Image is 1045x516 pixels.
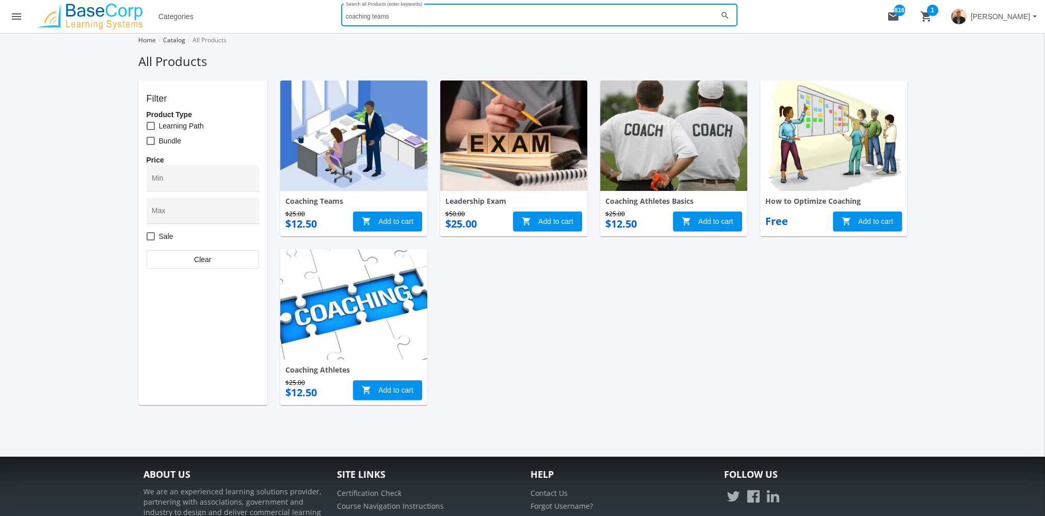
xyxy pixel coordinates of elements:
b: Price [147,156,164,164]
a: Home [138,36,156,44]
div: How to Optimize Coaching [765,196,902,206]
span: Sale [159,230,173,243]
span: Categories [158,7,194,26]
img: product image [600,80,747,191]
img: product image [760,80,907,191]
h4: Help [530,470,709,480]
mat-icon: search [719,10,731,21]
span: Bundle [159,135,182,147]
li: All Products [185,33,227,47]
img: product image [280,80,427,191]
mat-icon: mail [887,10,899,23]
div: $25.00 [445,217,477,232]
span: Add to cart [362,212,413,231]
div: $25.00 [605,212,637,217]
span: Add to cart [842,212,893,231]
div: $12.50 [605,217,637,232]
a: Contact Us [530,488,568,498]
button: Add to cart [353,212,422,231]
h4: Follow Us [724,470,902,480]
button: Add to cart [513,212,582,231]
button: Add to cart [673,212,742,231]
div: Leadership Exam [445,196,582,206]
span: Clear [155,251,251,268]
button: Add to cart [833,212,902,231]
b: Product Type [147,110,192,119]
div: $25.00 [285,212,317,217]
h4: Filter [147,94,259,104]
span: Learning Path [159,120,204,132]
div: $12.50 [285,217,317,232]
span: Add to cart [362,381,413,399]
mat-icon: menu [10,10,23,23]
div: $12.50 [285,385,317,400]
h4: About Us [143,470,321,480]
img: product image [280,249,427,360]
div: Coaching Athletes Basics [605,196,742,206]
mat-icon: shopping_cart [842,212,851,231]
span: [PERSON_NAME] [971,7,1030,26]
mat-icon: shopping_cart [920,10,933,23]
a: Forgot Username? [530,501,593,511]
a: Course Navigation Instructions [337,501,444,511]
img: logo.png [33,4,147,29]
img: product image [440,80,587,191]
button: Clear [147,250,259,269]
a: Certification Check [337,488,401,498]
div: Coaching Athletes [285,365,422,375]
mat-icon: shopping_cart [362,212,372,231]
div: $25.00 [285,380,317,385]
button: Add to cart [353,380,422,400]
span: Add to cart [682,212,733,231]
div: Free [765,214,788,229]
mat-icon: shopping_cart [522,212,532,231]
mat-icon: shopping_cart [682,212,692,231]
div: $50.00 [445,212,477,217]
div: Coaching Teams [285,196,422,206]
h1: All Products [138,53,907,70]
mat-icon: shopping_cart [362,381,372,399]
a: Catalog [163,36,185,44]
h4: Site Links [337,470,515,480]
span: Add to cart [522,212,573,231]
